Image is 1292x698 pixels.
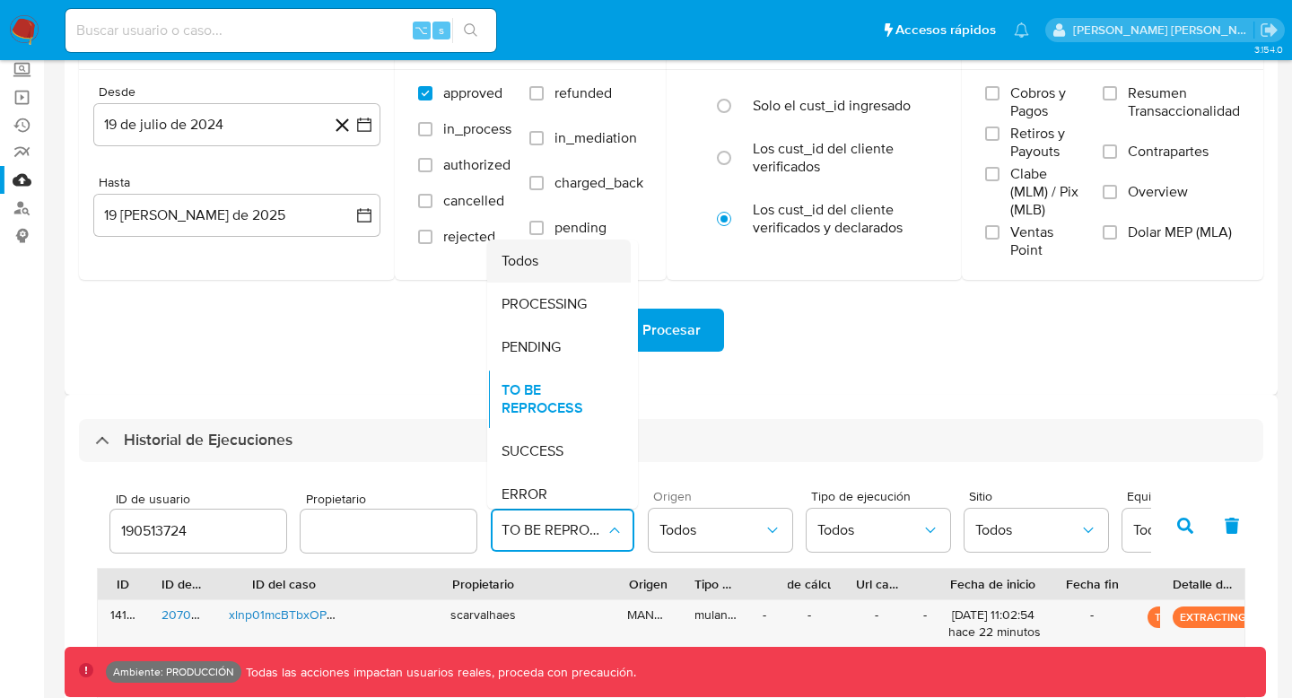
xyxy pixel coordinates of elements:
span: s [439,22,444,39]
input: Buscar usuario o caso... [65,19,496,42]
a: Notificaciones [1014,22,1029,38]
p: Todas las acciones impactan usuarios reales, proceda con precaución. [241,664,636,681]
a: Salir [1260,21,1279,39]
span: 3.154.0 [1254,42,1283,57]
span: Accesos rápidos [895,21,996,39]
span: ⌥ [415,22,428,39]
button: search-icon [452,18,489,43]
p: stella.andriano@mercadolibre.com [1073,22,1254,39]
p: Ambiente: PRODUCCIÓN [113,668,234,676]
